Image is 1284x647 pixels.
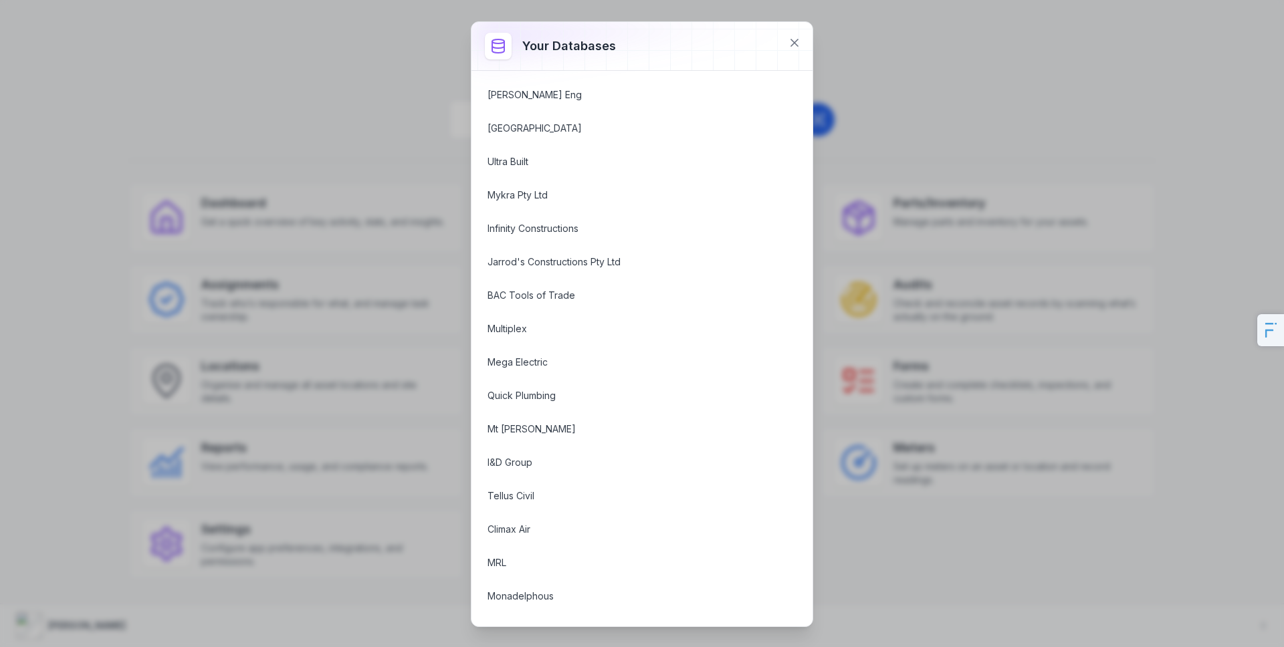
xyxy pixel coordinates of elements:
[488,155,764,168] a: Ultra Built
[488,590,764,603] a: Monadelphous
[488,122,764,135] a: [GEOGRAPHIC_DATA]
[488,188,764,202] a: Mykra Pty Ltd
[488,222,764,235] a: Infinity Constructions
[488,255,764,269] a: Jarrod's Constructions Pty Ltd
[488,556,764,569] a: MRL
[522,37,616,55] h3: Your databases
[488,456,764,469] a: I&D Group
[488,356,764,369] a: Mega Electric
[488,289,764,302] a: BAC Tools of Trade
[488,523,764,536] a: Climax Air
[488,489,764,503] a: Tellus Civil
[488,389,764,402] a: Quick Plumbing
[488,422,764,436] a: Mt [PERSON_NAME]
[488,322,764,336] a: Multiplex
[488,88,764,102] a: [PERSON_NAME] Eng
